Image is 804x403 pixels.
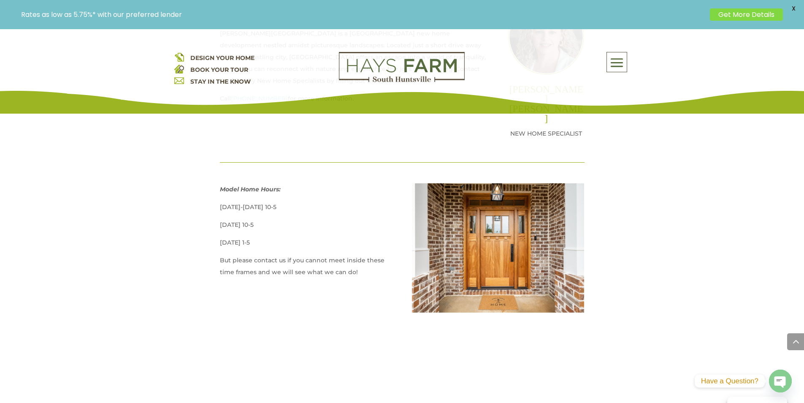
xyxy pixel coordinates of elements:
[190,66,248,74] a: BOOK YOUR TOUR
[508,128,584,139] p: NEW HOME SPECIALIST
[174,64,184,74] img: book your home tour
[21,11,706,19] p: Rates as low as 5.75%* with our preferred lender
[174,52,184,62] img: design your home
[412,183,584,313] img: huntsville_new_home_30
[339,52,465,82] img: Logo
[787,2,800,15] span: X
[220,254,392,278] p: But please contact us if you cannot meet inside these time frames and we will see what we can do!
[220,237,392,254] p: [DATE] 1-5
[220,185,281,193] strong: Model Home Hours:
[190,78,251,85] a: STAY IN THE KNOW
[710,8,783,21] a: Get More Details
[339,76,465,84] a: hays farm homes huntsville development
[190,54,254,62] a: DESIGN YOUR HOME
[220,219,392,237] p: [DATE] 10-5
[220,201,392,219] p: [DATE]-[DATE] 10-5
